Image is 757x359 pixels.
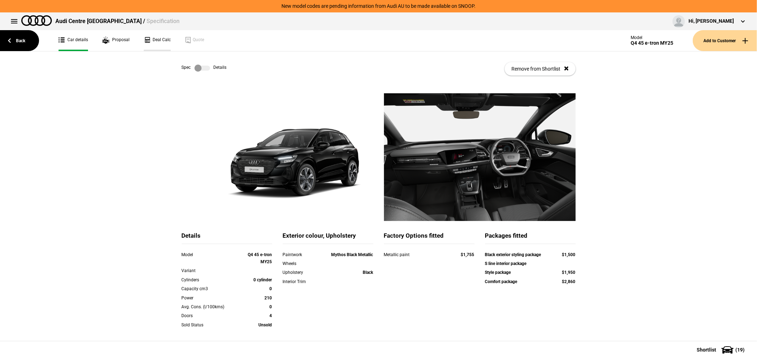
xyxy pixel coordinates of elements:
strong: 210 [265,296,272,300]
div: Doors [182,312,236,319]
div: Spec Details [182,65,227,72]
strong: Black [363,270,373,275]
strong: $1,500 [562,252,576,257]
img: audi.png [21,15,52,26]
span: ( 19 ) [735,347,745,352]
div: Upholstery [283,269,319,276]
button: Add to Customer [693,30,757,51]
div: Avg. Cons. (l/100kms) [182,303,236,310]
div: Sold Status [182,321,236,328]
strong: Mythos Black Metallic [331,252,373,257]
button: Shortlist(19) [686,341,757,359]
strong: $2,860 [562,279,576,284]
div: Details [182,232,272,244]
div: Model [182,251,236,258]
a: Car details [59,30,88,51]
div: Interior Trim [283,278,319,285]
strong: Style package [485,270,511,275]
div: Variant [182,267,236,274]
strong: Unsold [259,322,272,327]
div: Hi, [PERSON_NAME] [689,18,734,25]
div: Exterior colour, Upholstery [283,232,373,244]
div: Metallic paint [384,251,448,258]
strong: 0 [270,304,272,309]
div: Model [631,35,673,40]
span: Specification [147,18,180,24]
div: Audi Centre [GEOGRAPHIC_DATA] / [55,17,180,25]
a: Deal Calc [144,30,171,51]
strong: Q4 45 e-tron MY25 [248,252,272,264]
strong: Black exterior styling package [485,252,541,257]
strong: 0 cylinder [254,277,272,282]
strong: S line interior package [485,261,527,266]
div: Power [182,294,236,302]
strong: Comfort package [485,279,517,284]
span: Shortlist [697,347,716,352]
strong: 0 [270,286,272,291]
button: Remove from Shortlist [505,62,576,76]
div: Capacity cm3 [182,285,236,292]
a: Proposal [102,30,130,51]
div: Wheels [283,260,319,267]
strong: 4 [270,313,272,318]
div: Q4 45 e-tron MY25 [631,40,673,46]
div: Packages fitted [485,232,576,244]
div: Paintwork [283,251,319,258]
div: Factory Options fitted [384,232,475,244]
strong: $1,950 [562,270,576,275]
div: Cylinders [182,276,236,283]
strong: $1,755 [461,252,475,257]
